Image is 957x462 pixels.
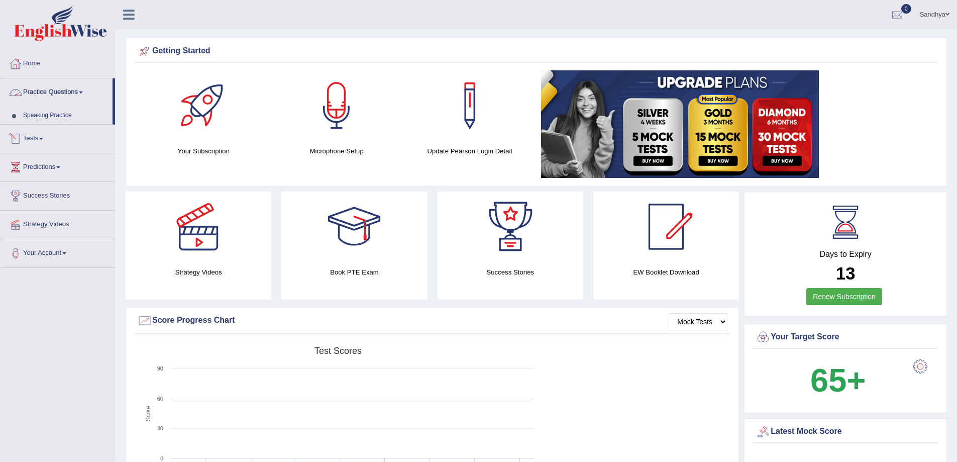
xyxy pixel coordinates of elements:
[593,267,739,278] h4: EW Booklet Download
[756,330,935,345] div: Your Target Score
[142,146,265,156] h4: Your Subscription
[137,44,935,59] div: Getting Started
[145,406,152,422] tspan: Score
[160,455,163,461] text: 0
[408,146,531,156] h4: Update Pearson Login Detail
[901,4,911,14] span: 0
[1,78,113,104] a: Practice Questions
[756,424,935,439] div: Latest Mock Score
[1,153,115,178] a: Predictions
[1,50,115,75] a: Home
[1,182,115,207] a: Success Stories
[541,70,819,178] img: small5.jpg
[281,267,427,278] h4: Book PTE Exam
[275,146,398,156] h4: Microphone Setup
[126,267,271,278] h4: Strategy Videos
[1,211,115,236] a: Strategy Videos
[836,263,856,283] b: 13
[157,396,163,402] text: 60
[756,250,935,259] h4: Days to Expiry
[137,313,727,328] div: Score Progress Chart
[438,267,583,278] h4: Success Stories
[1,125,115,150] a: Tests
[1,239,115,264] a: Your Account
[810,362,866,399] b: 65+
[314,346,362,356] tspan: Test scores
[19,107,113,125] a: Speaking Practice
[157,425,163,431] text: 30
[806,288,882,305] a: Renew Subscription
[157,365,163,372] text: 90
